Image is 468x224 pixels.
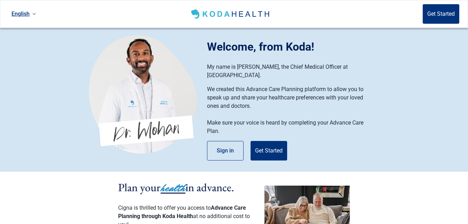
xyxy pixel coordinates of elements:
button: Get Started [251,141,287,160]
a: Current language: English [9,8,39,20]
span: in advance. [185,180,234,195]
span: down [32,12,36,16]
button: Sign in [207,141,244,160]
span: Cigna is thrilled to offer you access to [118,204,211,211]
p: Make sure your voice is heard by completing your Advance Care Plan. [207,119,373,135]
img: Koda Health [89,35,197,154]
img: Koda Health [190,8,272,20]
span: health [161,180,185,196]
p: We created this Advance Care Planning platform to allow you to speak up and share your healthcare... [207,85,373,110]
h1: Welcome, from Koda! [207,38,379,55]
button: Get Started [423,4,459,24]
span: Plan your [118,180,161,195]
p: My name is [PERSON_NAME], the Chief Medical Officer at [GEOGRAPHIC_DATA]. [207,63,373,80]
